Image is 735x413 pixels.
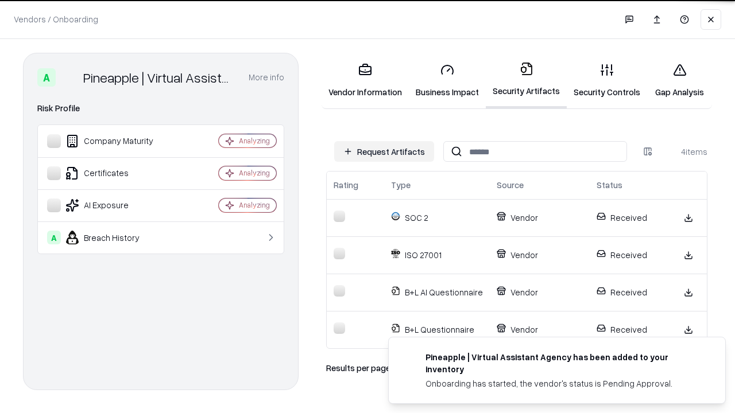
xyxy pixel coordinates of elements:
[497,179,524,191] div: Source
[239,136,270,146] div: Analyzing
[497,324,583,336] p: Vendor
[647,54,712,107] a: Gap Analysis
[334,141,434,162] button: Request Artifacts
[14,13,98,25] p: Vendors / Onboarding
[597,286,663,298] p: Received
[597,324,663,336] p: Received
[37,102,284,115] div: Risk Profile
[47,231,184,244] div: Breach History
[47,198,184,212] div: AI Exposure
[597,179,622,191] div: Status
[497,249,583,261] p: Vendor
[391,286,483,298] p: B+L AI Questionnaire
[249,67,284,88] button: More info
[486,53,567,108] a: Security Artifacts
[47,134,184,148] div: Company Maturity
[239,200,270,210] div: Analyzing
[322,54,409,107] a: Vendor Information
[597,249,663,261] p: Received
[391,324,483,336] p: B+L Questionnaire
[326,362,392,374] p: Results per page:
[37,68,56,87] div: A
[497,286,583,298] p: Vendor
[391,179,411,191] div: Type
[425,377,698,389] div: Onboarding has started, the vendor's status is Pending Approval.
[47,231,61,244] div: A
[239,168,270,178] div: Analyzing
[334,179,358,191] div: Rating
[83,68,235,87] div: Pineapple | Virtual Assistant Agency
[409,54,486,107] a: Business Impact
[391,249,483,261] p: ISO 27001
[567,54,647,107] a: Security Controls
[661,146,707,158] div: 4 items
[47,166,184,180] div: Certificates
[60,68,79,87] img: Pineapple | Virtual Assistant Agency
[391,212,483,224] p: SOC 2
[403,351,416,365] img: trypineapple.com
[497,212,583,224] p: Vendor
[597,212,663,224] p: Received
[425,351,698,375] div: Pineapple | Virtual Assistant Agency has been added to your inventory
